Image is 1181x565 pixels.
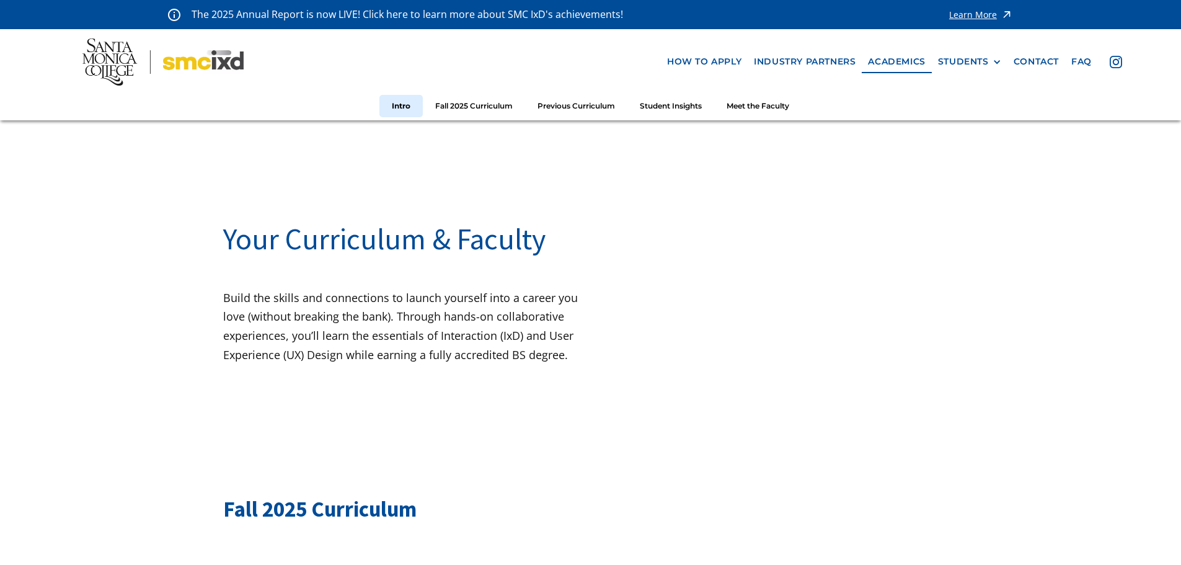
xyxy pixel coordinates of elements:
[82,38,244,86] img: Santa Monica College - SMC IxD logo
[949,6,1013,23] a: Learn More
[627,95,714,118] a: Student Insights
[1110,56,1122,68] img: icon - instagram
[379,95,423,118] a: Intro
[938,56,1001,67] div: STUDENTS
[423,95,525,118] a: Fall 2025 Curriculum
[949,11,997,19] div: Learn More
[525,95,627,118] a: Previous Curriculum
[192,6,624,23] p: The 2025 Annual Report is now LIVE! Click here to learn more about SMC IxD's achievements!
[223,220,546,257] span: Your Curriculum & Faculty
[714,95,802,118] a: Meet the Faculty
[1001,6,1013,23] img: icon - arrow - alert
[661,50,748,73] a: how to apply
[862,50,931,73] a: Academics
[223,494,958,525] h2: Fall 2025 Curriculum
[223,288,591,364] p: Build the skills and connections to launch yourself into a career you love (without breaking the ...
[748,50,862,73] a: industry partners
[1007,50,1065,73] a: contact
[168,8,180,21] img: icon - information - alert
[938,56,989,67] div: STUDENTS
[1065,50,1098,73] a: faq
